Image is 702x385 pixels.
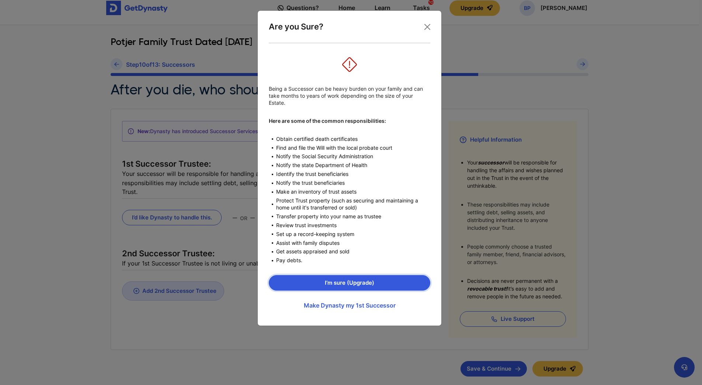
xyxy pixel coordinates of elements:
span: Review trust investments [276,222,430,229]
span: Find and file the Will with the local probate court [276,145,430,152]
span: Get assets appraised and sold [276,248,430,255]
div: Being a Successor can be heavy burden on your family and can take months to years of work dependi... [269,55,430,264]
span: Set up a record-keeping system [276,231,430,238]
span: Notify the Social Security Administration [276,153,430,160]
button: Close [421,21,433,33]
span: Transfer property into your name as trustee [276,213,430,220]
span: Obtain certified death certificates [276,136,430,143]
span: Here are some of the common responsibilities: [269,118,386,125]
span: Pay debts. [276,257,430,264]
div: Are you Sure? [269,22,323,32]
span: Make an inventory of trust assets [276,188,430,195]
span: Notify the trust beneficiaries [276,180,430,187]
button: I’m sure (Upgrade) [269,275,430,291]
span: Assist with family disputes [276,240,430,247]
span: Protect Trust property (such as securing and maintaining a home until it's transferred or sold) [276,197,430,211]
span: Notify the state Department of Health [276,162,430,169]
span: Identify the trust beneficiaries [276,171,430,178]
a: Make Dynasty my 1st Successor [269,296,430,315]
